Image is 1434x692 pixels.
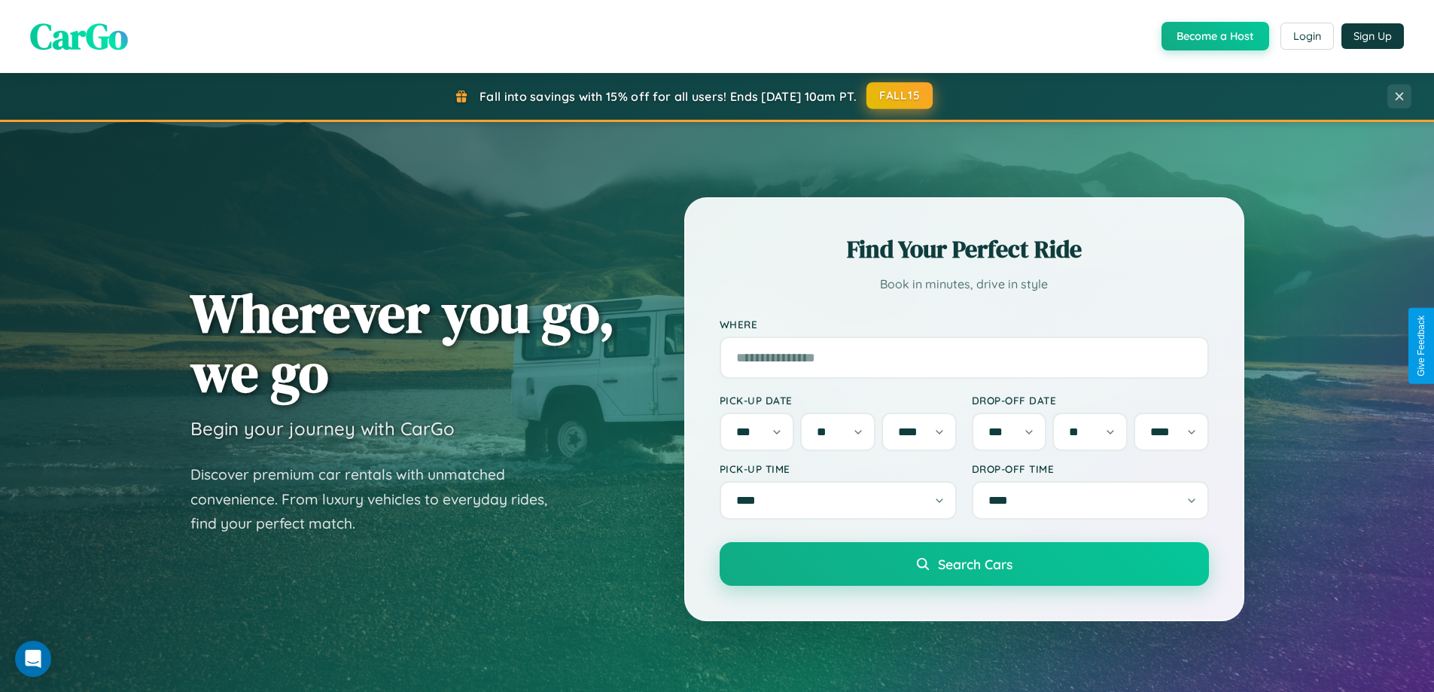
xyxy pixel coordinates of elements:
button: Search Cars [720,542,1209,586]
h2: Find Your Perfect Ride [720,233,1209,266]
h1: Wherever you go, we go [190,283,615,402]
label: Pick-up Date [720,394,957,407]
span: Fall into savings with 15% off for all users! Ends [DATE] 10am PT. [480,89,857,104]
label: Where [720,318,1209,331]
span: CarGo [30,11,128,61]
label: Pick-up Time [720,462,957,475]
button: Become a Host [1162,22,1269,50]
label: Drop-off Time [972,462,1209,475]
button: Login [1280,23,1334,50]
h3: Begin your journey with CarGo [190,417,455,440]
p: Discover premium car rentals with unmatched convenience. From luxury vehicles to everyday rides, ... [190,462,567,536]
p: Book in minutes, drive in style [720,273,1209,295]
button: FALL15 [866,82,933,109]
div: Open Intercom Messenger [15,641,51,677]
span: Search Cars [938,556,1012,572]
div: Give Feedback [1416,316,1426,376]
label: Drop-off Date [972,394,1209,407]
button: Sign Up [1341,23,1404,49]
